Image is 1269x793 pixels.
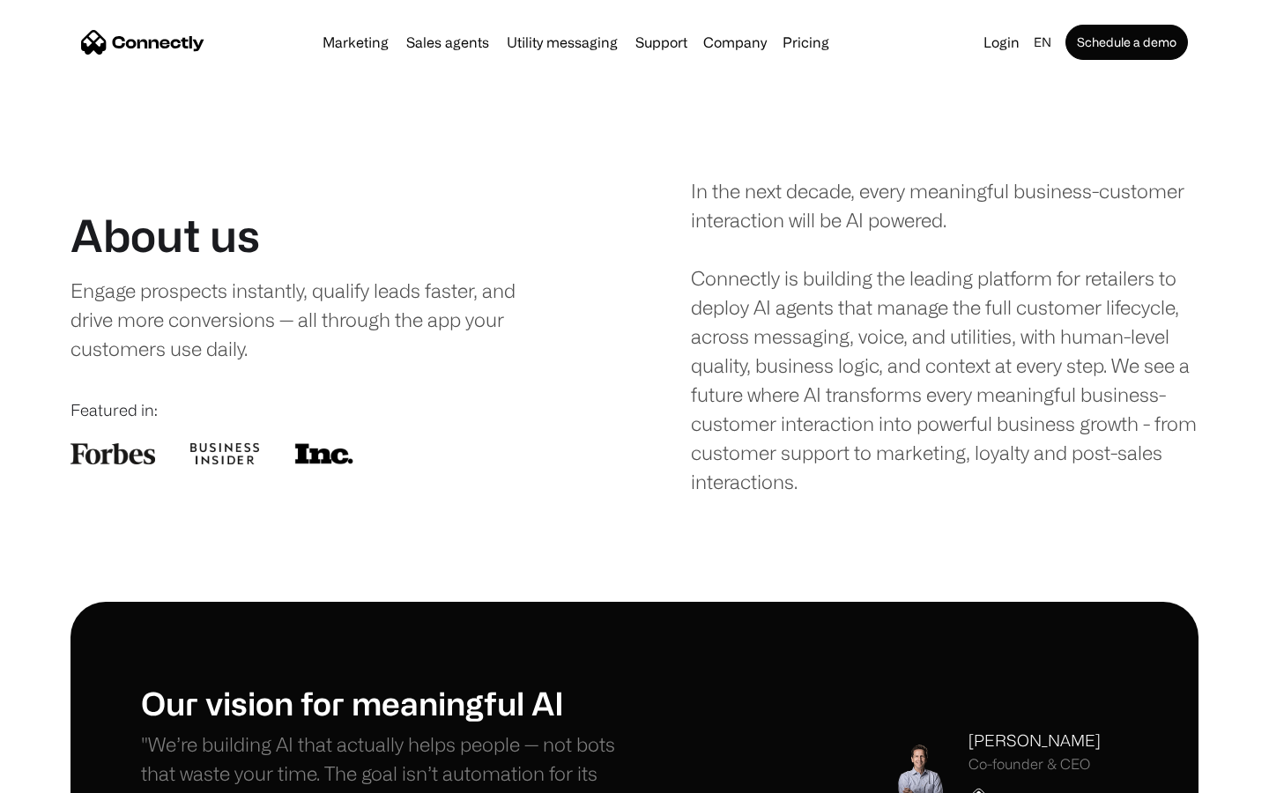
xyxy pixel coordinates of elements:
div: Company [703,30,767,55]
ul: Language list [35,762,106,787]
h1: About us [70,209,260,262]
div: Co-founder & CEO [968,756,1101,773]
a: Utility messaging [500,35,625,49]
div: Featured in: [70,398,578,422]
h1: Our vision for meaningful AI [141,684,634,722]
div: Engage prospects instantly, qualify leads faster, and drive more conversions — all through the ap... [70,276,553,363]
a: Pricing [775,35,836,49]
a: Sales agents [399,35,496,49]
a: Support [628,35,694,49]
div: In the next decade, every meaningful business-customer interaction will be AI powered. Connectly ... [691,176,1198,496]
div: [PERSON_NAME] [968,729,1101,752]
a: Schedule a demo [1065,25,1188,60]
aside: Language selected: English [18,760,106,787]
a: Login [976,30,1027,55]
div: en [1034,30,1051,55]
a: Marketing [315,35,396,49]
